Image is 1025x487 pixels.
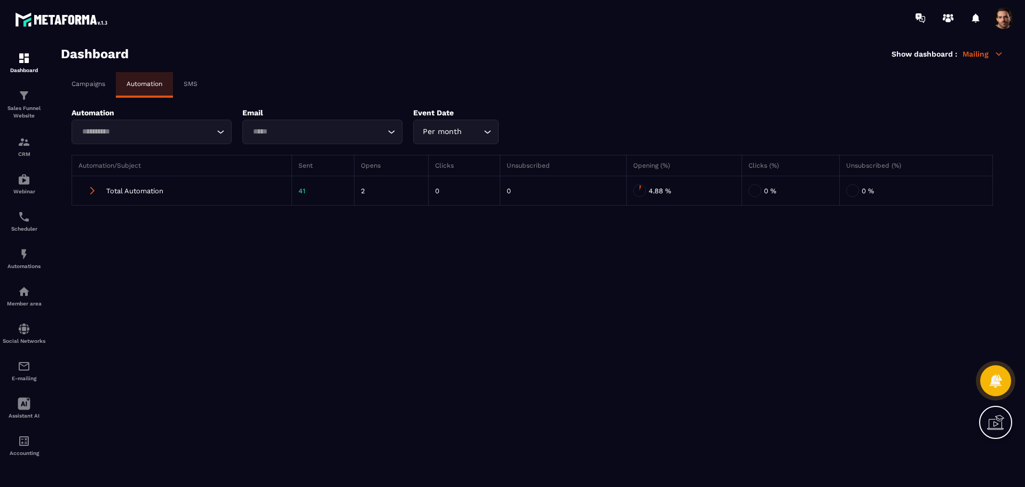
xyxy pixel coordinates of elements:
a: schedulerschedulerScheduler [3,202,45,240]
p: Social Networks [3,338,45,344]
p: E-mailing [3,375,45,381]
a: accountantaccountantAccounting [3,427,45,464]
div: Search for option [413,120,499,144]
img: automations [18,285,30,298]
th: Opening (%) [627,155,742,176]
p: Webinar [3,188,45,194]
p: CRM [3,151,45,157]
th: Clicks (%) [742,155,840,176]
p: Campaigns [72,80,105,88]
img: accountant [18,435,30,447]
a: social-networksocial-networkSocial Networks [3,315,45,352]
a: automationsautomationsWebinar [3,165,45,202]
p: Automations [3,263,45,269]
a: automationsautomationsMember area [3,277,45,315]
a: Assistant AI [3,389,45,427]
h3: Dashboard [61,46,129,61]
img: social-network [18,323,30,335]
th: Sent [292,155,354,176]
div: Search for option [242,120,403,144]
p: Automation [72,108,232,117]
td: 41 [292,176,354,206]
img: automations [18,248,30,261]
p: Automation [127,80,162,88]
img: formation [18,52,30,65]
input: Search for option [249,126,385,138]
p: Assistant AI [3,413,45,419]
p: SMS [184,80,198,88]
th: Unsubscribed (%) [840,155,993,176]
input: Search for option [464,126,481,138]
p: Email [242,108,403,117]
img: formation [18,136,30,148]
div: 0 % [846,183,986,199]
a: automationsautomationsAutomations [3,240,45,277]
div: Total Automation [78,183,285,199]
p: Accounting [3,450,45,456]
p: Dashboard [3,67,45,73]
input: Search for option [78,126,214,138]
th: Clicks [428,155,500,176]
th: Unsubscribed [500,155,626,176]
td: 0 [500,176,626,206]
td: 2 [354,176,428,206]
span: Per month [420,126,464,138]
p: Scheduler [3,226,45,232]
a: formationformationSales Funnel Website [3,81,45,128]
th: Opens [354,155,428,176]
div: 0 % [748,183,833,199]
img: formation [18,89,30,102]
img: automations [18,173,30,186]
p: Mailing [963,49,1004,59]
p: Event Date [413,108,547,117]
th: Automation/Subject [72,155,292,176]
p: Sales Funnel Website [3,105,45,120]
p: Member area [3,301,45,307]
a: formationformationDashboard [3,44,45,81]
div: Search for option [72,120,232,144]
td: 0 [428,176,500,206]
a: emailemailE-mailing [3,352,45,389]
a: formationformationCRM [3,128,45,165]
img: scheduler [18,210,30,223]
img: email [18,360,30,373]
div: 4.88 % [633,183,735,199]
p: Show dashboard : [892,50,957,58]
img: logo [15,10,111,29]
